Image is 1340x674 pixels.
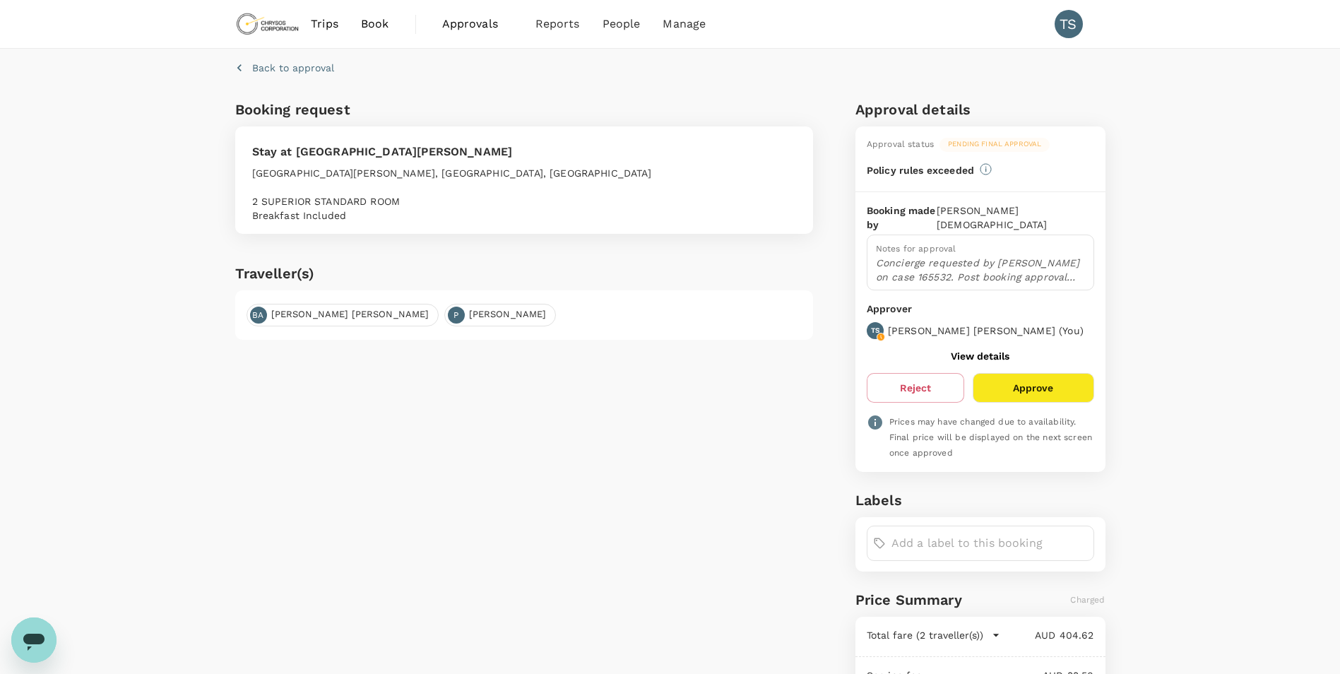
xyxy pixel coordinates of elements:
[855,489,1105,512] h6: Labels
[871,326,879,336] p: TS
[951,350,1009,362] button: View details
[867,138,934,152] div: Approval status
[867,203,937,232] p: Booking made by
[973,373,1093,403] button: Approve
[461,308,555,321] span: [PERSON_NAME]
[876,256,1085,284] p: Concierge requested by [PERSON_NAME] on case 165532. Post booking approval for 12-Aug check-in.
[535,16,580,32] span: Reports
[855,98,1105,121] h6: Approval details
[867,373,964,403] button: Reject
[855,589,962,611] h6: Price Summary
[235,61,334,75] button: Back to approval
[1055,10,1083,38] div: TS
[888,324,1084,338] p: [PERSON_NAME] [PERSON_NAME] ( You )
[603,16,641,32] span: People
[876,244,956,254] span: Notes for approval
[311,16,338,32] span: Trips
[937,203,1093,232] p: [PERSON_NAME] [DEMOGRAPHIC_DATA]
[1070,595,1105,605] span: Charged
[891,532,1088,555] input: Add a label to this booking
[867,628,983,642] p: Total fare (2 traveller(s))
[867,302,1094,317] p: Approver
[889,417,1092,458] span: Prices may have changed due to availability. Final price will be displayed on the next screen onc...
[442,16,513,32] span: Approvals
[361,16,389,32] span: Book
[252,166,797,223] pre: [GEOGRAPHIC_DATA][PERSON_NAME], [GEOGRAPHIC_DATA], [GEOGRAPHIC_DATA] 2 SUPERIOR STANDARD ROOM Bre...
[867,628,1000,642] button: Total fare (2 traveller(s))
[939,139,1050,149] span: Pending final approval
[235,262,814,285] h6: Traveller(s)
[235,8,300,40] img: Chrysos Corporation
[252,61,334,75] p: Back to approval
[867,163,974,177] p: Policy rules exceeded
[263,308,438,321] span: [PERSON_NAME] [PERSON_NAME]
[235,98,521,121] h6: Booking request
[252,143,797,160] p: Stay at [GEOGRAPHIC_DATA][PERSON_NAME]
[11,617,57,663] iframe: Button to launch messaging window
[448,307,465,324] div: P
[1000,628,1094,642] p: AUD 404.62
[663,16,706,32] span: Manage
[250,307,267,324] div: BA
